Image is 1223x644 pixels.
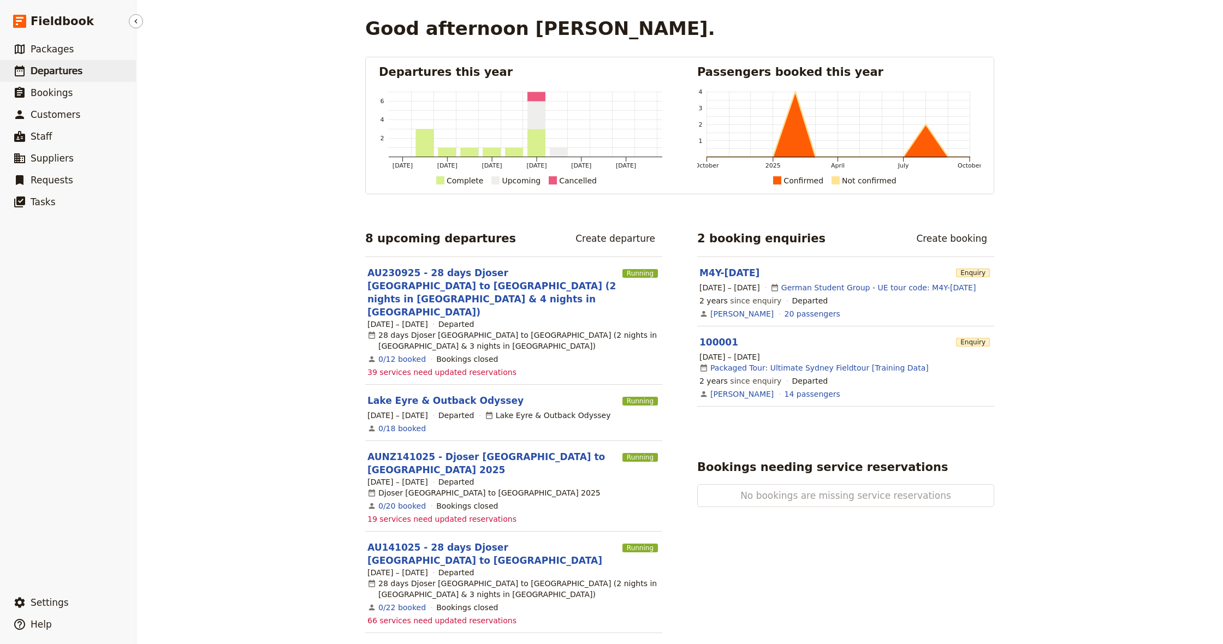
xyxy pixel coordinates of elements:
[783,174,823,187] div: Confirmed
[622,453,658,462] span: Running
[697,230,826,247] h2: 2 booking enquiries
[367,615,516,626] span: 66 services need updated reservations
[785,308,840,319] a: View the passengers for this booking
[367,266,618,319] a: AU230925 - 28 days Djoser [GEOGRAPHIC_DATA] to [GEOGRAPHIC_DATA] (2 nights in [GEOGRAPHIC_DATA] &...
[842,174,897,187] div: Not confirmed
[792,375,828,386] div: Departed
[129,14,143,28] button: Hide menu
[365,230,516,247] h2: 8 upcoming departures
[378,500,426,511] a: View the bookings for this departure
[436,602,498,613] div: Bookings closed
[31,87,73,98] span: Bookings
[378,602,426,613] a: View the bookings for this departure
[622,397,658,406] span: Running
[367,541,618,567] a: AU141025 - 28 days Djoser [GEOGRAPHIC_DATA] to [GEOGRAPHIC_DATA]
[699,351,760,362] span: [DATE] – [DATE]
[367,367,516,378] span: 39 services need updated reservations
[31,109,80,120] span: Customers
[485,410,611,421] div: Lake Eyre & Outback Odyssey
[367,394,524,407] a: Lake Eyre & Outback Odyssey
[765,162,781,169] tspan: 2025
[710,362,929,373] a: Packaged Tour: Ultimate Sydney Fieldtour [Training Data]
[367,410,428,421] span: [DATE] – [DATE]
[898,162,909,169] tspan: July
[381,98,384,105] tspan: 6
[733,489,959,502] span: No bookings are missing service reservations
[381,135,384,142] tspan: 2
[381,116,384,123] tspan: 4
[31,153,74,164] span: Suppliers
[447,174,483,187] div: Complete
[31,196,56,207] span: Tasks
[622,269,658,278] span: Running
[365,17,715,39] h1: Good afternoon [PERSON_NAME].
[785,389,840,399] a: View the passengers for this booking
[31,175,73,186] span: Requests
[699,296,728,305] span: 2 years
[699,138,703,145] tspan: 1
[367,319,428,330] span: [DATE] – [DATE]
[31,597,69,608] span: Settings
[695,162,719,169] tspan: October
[699,121,703,128] tspan: 2
[697,459,948,475] h2: Bookings needing service reservations
[438,476,474,487] div: Departed
[367,578,660,600] div: 28 days Djoser [GEOGRAPHIC_DATA] to [GEOGRAPHIC_DATA] (2 nights in [GEOGRAPHIC_DATA] & 3 nights i...
[378,423,426,434] a: View the bookings for this departure
[699,105,703,112] tspan: 3
[710,308,774,319] a: [PERSON_NAME]
[367,514,516,524] span: 19 services need updated reservations
[367,487,601,498] div: Djoser [GEOGRAPHIC_DATA] to [GEOGRAPHIC_DATA] 2025
[568,229,662,248] a: Create departure
[31,619,52,630] span: Help
[699,337,738,348] a: 100001
[956,338,990,347] span: Enquiry
[438,319,474,330] div: Departed
[367,476,428,487] span: [DATE] – [DATE]
[31,44,74,55] span: Packages
[710,389,774,399] a: [PERSON_NAME]
[379,64,662,80] h2: Departures this year
[831,162,845,169] tspan: April
[909,229,994,248] a: Create booking
[958,162,982,169] tspan: October
[31,65,82,76] span: Departures
[622,544,658,552] span: Running
[437,162,458,169] tspan: [DATE]
[438,567,474,578] div: Departed
[31,13,94,29] span: Fieldbook
[699,375,781,386] span: since enquiry
[393,162,413,169] tspan: [DATE]
[699,88,703,96] tspan: 4
[699,282,760,293] span: [DATE] – [DATE]
[378,354,426,365] a: View the bookings for this departure
[31,131,52,142] span: Staff
[526,162,547,169] tspan: [DATE]
[482,162,502,169] tspan: [DATE]
[436,500,498,511] div: Bookings closed
[367,450,618,476] a: AUNZ141025 - Djoser [GEOGRAPHIC_DATA] to [GEOGRAPHIC_DATA] 2025
[697,64,981,80] h2: Passengers booked this year
[616,162,636,169] tspan: [DATE]
[956,269,990,277] span: Enquiry
[438,410,474,421] div: Departed
[571,162,591,169] tspan: [DATE]
[502,174,541,187] div: Upcoming
[699,295,781,306] span: since enquiry
[367,330,660,351] div: 28 days Djoser [GEOGRAPHIC_DATA] to [GEOGRAPHIC_DATA] (2 nights in [GEOGRAPHIC_DATA] & 3 nights i...
[781,282,976,293] a: German Student Group - UE tour code: M4Y-[DATE]
[367,567,428,578] span: [DATE] – [DATE]
[436,354,498,365] div: Bookings closed
[699,377,728,385] span: 2 years
[699,267,759,278] a: M4Y-[DATE]
[792,295,828,306] div: Departed
[559,174,597,187] div: Cancelled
